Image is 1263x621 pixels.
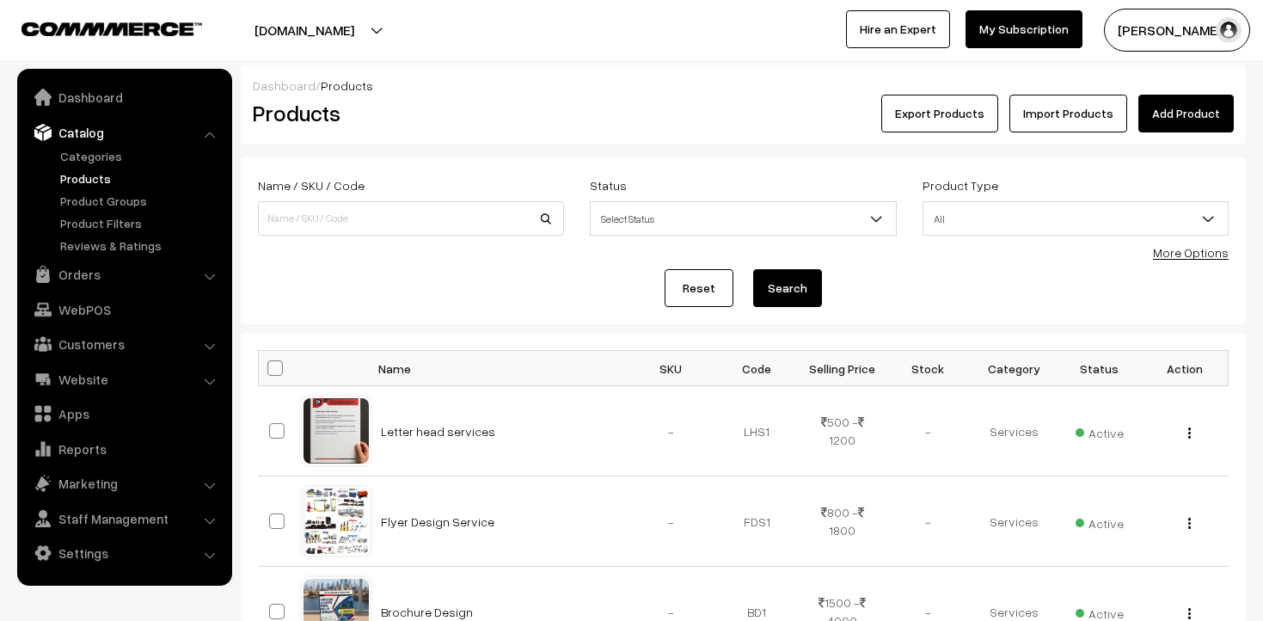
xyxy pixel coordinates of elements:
a: Staff Management [21,503,226,534]
button: [DOMAIN_NAME] [194,9,414,52]
a: Marketing [21,468,226,499]
td: FDS1 [714,477,800,567]
label: Product Type [923,176,998,194]
a: WebPOS [21,294,226,325]
span: All [923,204,1228,234]
img: user [1216,17,1242,43]
a: Flyer Design Service [381,514,494,529]
td: Services [971,477,1057,567]
button: Search [753,269,822,307]
a: Categories [56,147,226,165]
h2: Products [253,100,562,126]
button: [PERSON_NAME]… [1104,9,1250,52]
th: Status [1057,351,1143,386]
span: All [923,201,1229,236]
a: Customers [21,329,226,360]
img: Menu [1188,608,1191,619]
a: Brochure Design [381,605,473,619]
a: Hire an Expert [846,10,950,48]
td: - [886,386,972,477]
a: Reports [21,433,226,464]
a: Products [56,169,226,188]
a: Product Filters [56,214,226,232]
td: LHS1 [714,386,800,477]
a: Product Groups [56,192,226,210]
a: Website [21,364,226,395]
th: Selling Price [800,351,886,386]
th: Action [1143,351,1229,386]
th: SKU [628,351,714,386]
a: Catalog [21,117,226,148]
td: Services [971,386,1057,477]
th: Stock [886,351,972,386]
img: Menu [1188,518,1191,529]
a: Dashboard [253,78,316,93]
button: Export Products [881,95,998,132]
th: Code [714,351,800,386]
img: COMMMERCE [21,22,202,35]
img: Menu [1188,427,1191,439]
a: Add Product [1138,95,1234,132]
td: 800 - 1800 [800,477,886,567]
td: 500 - 1200 [800,386,886,477]
span: Active [1076,510,1124,532]
th: Category [971,351,1057,386]
a: Letter head services [381,424,495,439]
a: My Subscription [966,10,1082,48]
a: Apps [21,398,226,429]
a: Dashboard [21,82,226,113]
span: Products [321,78,373,93]
span: Active [1076,420,1124,442]
a: Orders [21,259,226,290]
a: Reviews & Ratings [56,237,226,255]
a: More Options [1153,245,1229,260]
a: Reset [665,269,733,307]
td: - [628,477,714,567]
td: - [628,386,714,477]
td: - [886,477,972,567]
label: Name / SKU / Code [258,176,365,194]
a: Import Products [1009,95,1127,132]
a: COMMMERCE [21,17,172,38]
span: Select Status [591,204,895,234]
div: / [253,77,1234,95]
a: Settings [21,538,226,569]
label: Status [590,176,627,194]
input: Name / SKU / Code [258,201,564,236]
th: Name [371,351,628,386]
span: Select Status [590,201,896,236]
